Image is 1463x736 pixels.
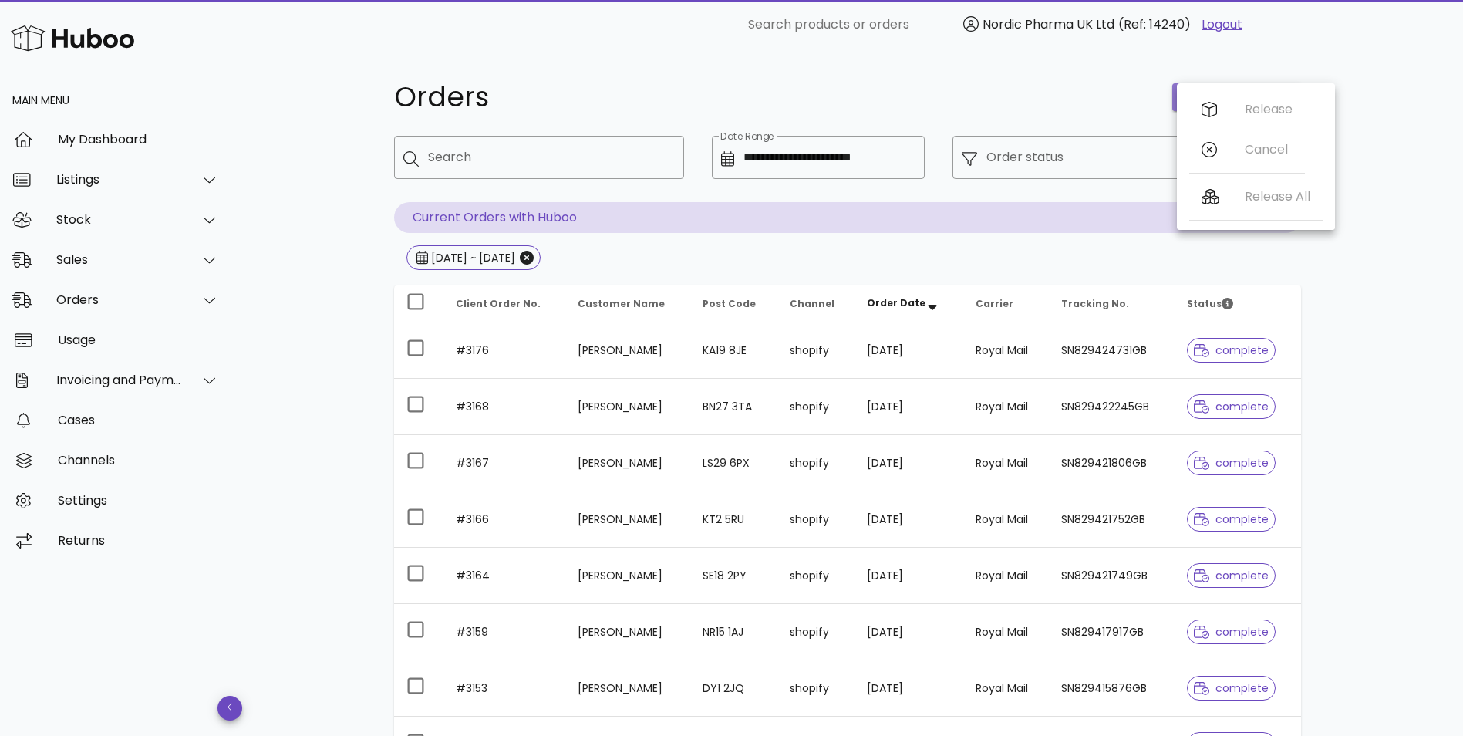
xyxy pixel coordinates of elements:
td: [PERSON_NAME] [565,491,691,548]
td: #3168 [443,379,565,435]
td: [DATE] [855,548,962,604]
td: SN829424731GB [1049,322,1175,379]
div: Orders [56,292,182,307]
div: Channels [58,453,219,468]
td: SN829421806GB [1049,435,1175,491]
td: KA19 8JE [690,322,777,379]
div: Stock [56,212,182,227]
th: Status [1175,285,1301,322]
td: [PERSON_NAME] [565,379,691,435]
th: Client Order No. [443,285,565,322]
td: SN829415876GB [1049,660,1175,717]
img: Huboo Logo [11,22,134,55]
th: Channel [777,285,855,322]
td: [PERSON_NAME] [565,435,691,491]
td: [DATE] [855,604,962,660]
label: Date Range [720,131,774,143]
td: #3153 [443,660,565,717]
td: NR15 1AJ [690,604,777,660]
td: Royal Mail [963,322,1049,379]
td: SN829421752GB [1049,491,1175,548]
td: [DATE] [855,379,962,435]
td: [DATE] [855,491,962,548]
span: complete [1194,457,1269,468]
th: Customer Name [565,285,691,322]
td: #3176 [443,322,565,379]
span: Carrier [976,297,1013,310]
td: #3159 [443,604,565,660]
td: [PERSON_NAME] [565,322,691,379]
div: Invoicing and Payments [56,373,182,387]
span: Order Date [867,296,925,309]
th: Order Date: Sorted descending. Activate to remove sorting. [855,285,962,322]
td: [DATE] [855,660,962,717]
td: #3167 [443,435,565,491]
th: Post Code [690,285,777,322]
button: Close [520,251,534,265]
td: Royal Mail [963,548,1049,604]
td: DY1 2JQ [690,660,777,717]
td: Royal Mail [963,379,1049,435]
span: complete [1194,514,1269,525]
p: Current Orders with Huboo [394,202,1301,233]
td: SE18 2PY [690,548,777,604]
td: #3166 [443,491,565,548]
td: SN829421749GB [1049,548,1175,604]
td: [DATE] [855,435,962,491]
td: shopify [777,604,855,660]
span: complete [1194,401,1269,412]
span: complete [1194,626,1269,637]
div: Listings [56,172,182,187]
th: Carrier [963,285,1049,322]
td: [PERSON_NAME] [565,548,691,604]
div: [DATE] ~ [DATE] [428,250,515,265]
div: Usage [58,333,219,347]
span: complete [1194,683,1269,694]
td: Royal Mail [963,604,1049,660]
td: shopify [777,491,855,548]
div: Cases [58,413,219,427]
div: Sales [56,252,182,267]
td: Royal Mail [963,491,1049,548]
th: Tracking No. [1049,285,1175,322]
span: (Ref: 14240) [1118,15,1191,33]
span: Status [1187,297,1233,310]
div: Returns [58,533,219,548]
td: SN829422245GB [1049,379,1175,435]
span: complete [1194,570,1269,581]
td: LS29 6PX [690,435,777,491]
span: Tracking No. [1061,297,1129,310]
td: [DATE] [855,322,962,379]
span: Channel [790,297,834,310]
td: [PERSON_NAME] [565,660,691,717]
td: Royal Mail [963,435,1049,491]
td: shopify [777,379,855,435]
span: Nordic Pharma UK Ltd [983,15,1114,33]
h1: Orders [394,83,1155,111]
div: My Dashboard [58,132,219,147]
td: #3164 [443,548,565,604]
div: Settings [58,493,219,508]
span: complete [1194,345,1269,356]
td: shopify [777,435,855,491]
td: Royal Mail [963,660,1049,717]
td: shopify [777,322,855,379]
td: [PERSON_NAME] [565,604,691,660]
span: Client Order No. [456,297,541,310]
td: SN829417917GB [1049,604,1175,660]
button: order actions [1172,83,1300,111]
td: shopify [777,548,855,604]
span: Customer Name [578,297,665,310]
a: Logout [1202,15,1242,34]
span: Post Code [703,297,756,310]
td: KT2 5RU [690,491,777,548]
td: BN27 3TA [690,379,777,435]
td: shopify [777,660,855,717]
